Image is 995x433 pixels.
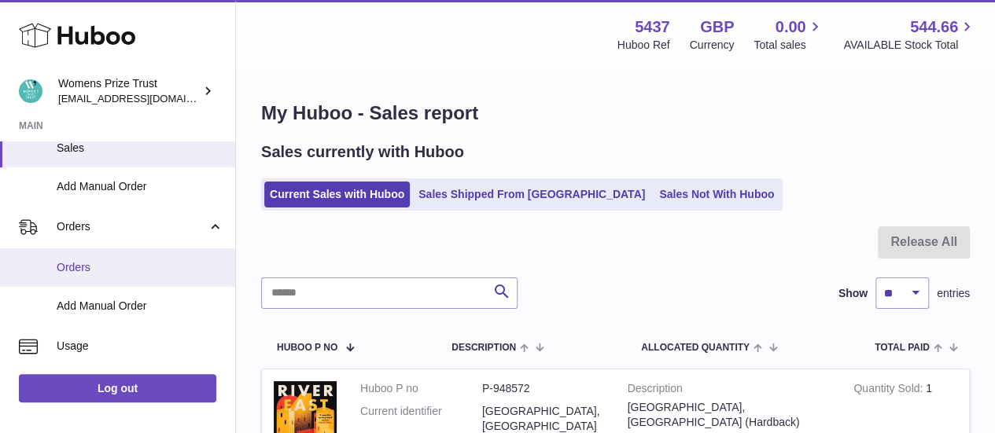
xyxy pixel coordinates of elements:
strong: Description [628,381,831,400]
span: Sales [57,141,223,156]
strong: 5437 [635,17,670,38]
span: AVAILABLE Stock Total [843,38,976,53]
dt: Huboo P no [360,381,482,396]
span: Description [451,343,516,353]
dd: P-948572 [482,381,604,396]
span: [EMAIL_ADDRESS][DOMAIN_NAME] [58,92,231,105]
span: 0.00 [776,17,806,38]
img: info@womensprizeforfiction.co.uk [19,79,42,103]
span: Total sales [754,38,824,53]
span: Orders [57,260,223,275]
a: Sales Not With Huboo [654,182,779,207]
span: Add Manual Order [57,179,223,194]
span: Total paid [875,343,930,353]
div: Currency [690,38,735,53]
span: Orders [57,219,207,234]
strong: Quantity Sold [853,382,926,398]
a: Current Sales with Huboo [264,182,410,207]
h2: Sales currently with Huboo [261,141,464,163]
span: Add Manual Order [57,299,223,314]
a: Sales Shipped From [GEOGRAPHIC_DATA] [413,182,650,207]
div: Womens Prize Trust [58,76,200,106]
span: ALLOCATED Quantity [641,343,750,353]
h1: My Huboo - Sales report [261,101,970,126]
a: Log out [19,374,216,402]
span: Huboo P no [277,343,337,353]
span: entries [937,286,970,301]
div: Huboo Ref [617,38,670,53]
a: 544.66 AVAILABLE Stock Total [843,17,976,53]
a: 0.00 Total sales [754,17,824,53]
span: 544.66 [910,17,958,38]
strong: GBP [700,17,734,38]
span: Usage [57,339,223,354]
div: [GEOGRAPHIC_DATA], [GEOGRAPHIC_DATA] (Hardback) [628,400,831,430]
label: Show [838,286,868,301]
